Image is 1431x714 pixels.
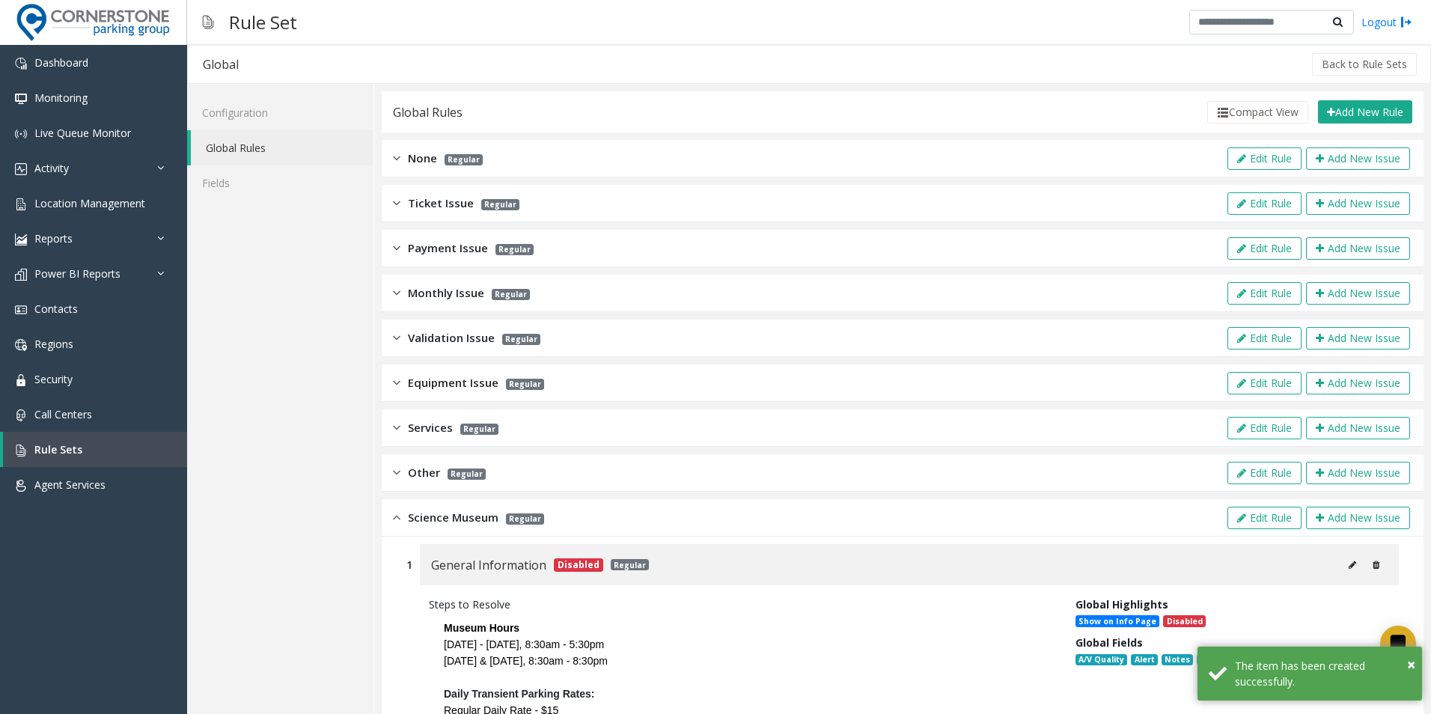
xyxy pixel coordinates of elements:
span: [DATE] & [DATE], 8:30am - 8:30pm [444,655,608,667]
span: Equipment Issue [408,374,498,391]
span: Science Museum [408,509,498,526]
img: opened [393,509,400,526]
button: Edit Rule [1227,462,1302,484]
span: Daily Transient Parking Rates: [444,688,595,700]
span: Contacts [34,302,78,316]
span: Activity [34,161,69,175]
a: Fields [187,165,373,201]
span: Museum Hours [444,622,519,634]
div: Steps to Resolve [429,596,1053,612]
button: Close [1407,653,1415,676]
span: Regular [611,559,649,570]
img: logout [1400,14,1412,30]
span: Validation Issue [408,329,495,347]
button: Add New Issue [1306,282,1410,305]
a: Global Rules [191,130,373,165]
div: 1 [406,557,412,573]
span: Regular [460,424,498,435]
div: Global [203,55,239,74]
span: Global Fields [1075,635,1143,650]
span: Ticket Issue [408,195,474,212]
span: Regular [506,513,544,525]
button: Add New Issue [1306,462,1410,484]
img: closed [393,284,400,302]
span: Call Centers [34,407,92,421]
span: Disabled [554,558,603,572]
button: Edit Rule [1227,372,1302,394]
img: 'icon' [15,58,27,70]
span: Global Highlights [1075,597,1168,611]
button: Add New Issue [1306,147,1410,170]
a: Logout [1361,14,1412,30]
span: Regular [492,289,530,300]
span: Services [408,419,453,436]
span: General Information [431,555,546,575]
img: 'icon' [15,163,27,175]
div: Global Rules [393,103,463,122]
img: 'icon' [15,234,27,245]
span: Monthly Issue [408,284,484,302]
button: Add New Issue [1306,237,1410,260]
span: [DATE] - [DATE], 8:30am - 5:30pm [444,638,604,650]
button: Edit Rule [1227,282,1302,305]
span: None [408,150,437,167]
span: Regions [34,337,73,351]
span: Agent Services [34,477,106,492]
button: Add New Issue [1306,507,1410,529]
img: 'icon' [15,198,27,210]
span: Regular [448,469,486,480]
div: The item has been created successfully. [1235,658,1411,689]
span: Regular [481,199,519,210]
span: Monitoring [34,91,88,105]
button: Add New Issue [1306,417,1410,439]
button: Back to Rule Sets [1312,53,1417,76]
button: Edit Rule [1227,192,1302,215]
button: Edit Rule [1227,237,1302,260]
button: Add New Rule [1318,100,1412,124]
span: Dashboard [34,55,88,70]
img: closed [393,195,400,212]
img: 'icon' [15,409,27,421]
span: Power BI Reports [34,266,120,281]
span: Payment Issue [408,239,488,257]
button: Add New Issue [1306,327,1410,350]
img: closed [393,464,400,481]
img: closed [393,150,400,167]
span: Disabled [1163,615,1205,627]
span: Notes [1162,654,1193,666]
span: Show on Info Page [1075,615,1159,627]
button: Edit Rule [1227,327,1302,350]
span: A/V Quality [1075,654,1127,666]
h3: Rule Set [222,4,305,40]
img: pageIcon [202,4,214,40]
img: 'icon' [15,445,27,457]
button: Edit Rule [1227,507,1302,529]
span: Regular [506,379,544,390]
img: closed [393,239,400,257]
button: Add New Issue [1306,372,1410,394]
img: closed [393,374,400,391]
img: 'icon' [15,93,27,105]
span: Live Queue Monitor [34,126,131,140]
span: Location Management [34,196,145,210]
span: Regular [502,334,540,345]
span: Regular [445,154,483,165]
img: 'icon' [15,339,27,351]
span: Other [408,464,440,481]
img: 'icon' [15,304,27,316]
img: 'icon' [15,128,27,140]
button: Compact View [1207,101,1308,123]
img: 'icon' [15,269,27,281]
img: 'icon' [15,480,27,492]
span: Rule Sets [34,442,82,457]
img: closed [393,329,400,347]
img: 'icon' [15,374,27,386]
span: Regular [495,244,534,255]
a: Rule Sets [3,432,187,467]
a: Configuration [187,95,373,130]
span: × [1407,654,1415,674]
button: Edit Rule [1227,147,1302,170]
img: closed [393,419,400,436]
span: Reports [34,231,73,245]
button: Edit Rule [1227,417,1302,439]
